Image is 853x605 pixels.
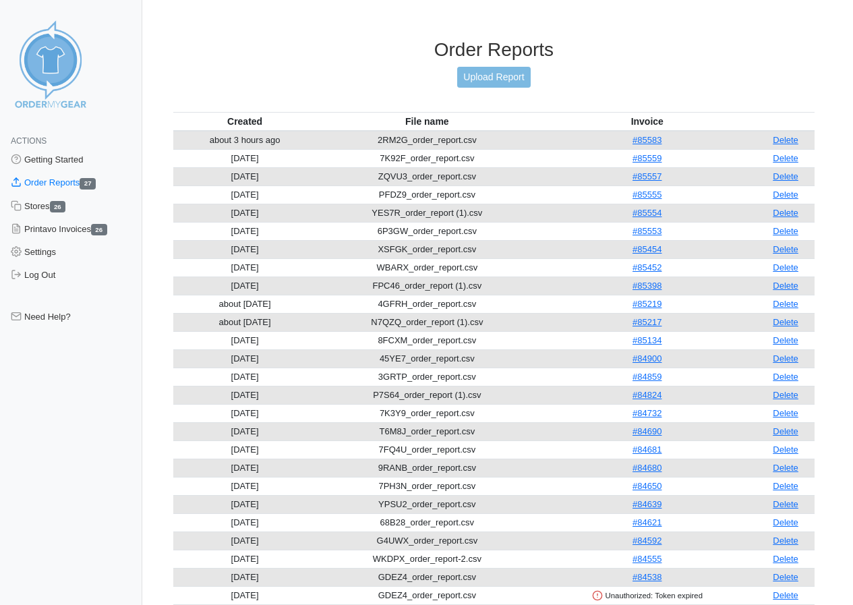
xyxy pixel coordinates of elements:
[173,313,316,331] td: about [DATE]
[633,372,661,382] a: #84859
[316,477,537,495] td: 7PH3N_order_report.csv
[316,313,537,331] td: N7QZQ_order_report (1).csv
[633,408,661,418] a: #84732
[173,331,316,349] td: [DATE]
[633,281,661,291] a: #85398
[316,404,537,422] td: 7K3Y9_order_report.csv
[316,149,537,167] td: 7K92F_order_report.csv
[173,277,316,295] td: [DATE]
[173,422,316,440] td: [DATE]
[316,277,537,295] td: FPC46_order_report (1).csv
[173,404,316,422] td: [DATE]
[316,349,537,368] td: 45YE7_order_report.csv
[537,112,757,131] th: Invoice
[316,386,537,404] td: P7S64_order_report (1).csv
[316,295,537,313] td: 4GFRH_order_report.csv
[80,178,96,190] span: 27
[316,459,537,477] td: 9RANB_order_report.csv
[316,331,537,349] td: 8FCXM_order_report.csv
[173,185,316,204] td: [DATE]
[773,499,798,509] a: Delete
[173,204,316,222] td: [DATE]
[316,586,537,604] td: GDEZ4_order_report.csv
[633,262,661,272] a: #85452
[633,171,661,181] a: #85557
[633,426,661,436] a: #84690
[633,226,661,236] a: #85553
[173,167,316,185] td: [DATE]
[773,572,798,582] a: Delete
[633,572,661,582] a: #84538
[773,226,798,236] a: Delete
[633,353,661,364] a: #84900
[773,390,798,400] a: Delete
[633,499,661,509] a: #84639
[173,258,316,277] td: [DATE]
[316,368,537,386] td: 3GRTP_order_report.csv
[173,368,316,386] td: [DATE]
[773,299,798,309] a: Delete
[316,422,537,440] td: T6M8J_order_report.csv
[316,222,537,240] td: 6P3GW_order_report.csv
[316,258,537,277] td: WBARX_order_report.csv
[173,386,316,404] td: [DATE]
[773,317,798,327] a: Delete
[173,149,316,167] td: [DATE]
[633,317,661,327] a: #85217
[316,185,537,204] td: PFDZ9_order_report.csv
[773,517,798,527] a: Delete
[773,262,798,272] a: Delete
[773,481,798,491] a: Delete
[316,112,537,131] th: File name
[316,531,537,550] td: G4UWX_order_report.csv
[773,426,798,436] a: Delete
[773,244,798,254] a: Delete
[773,590,798,600] a: Delete
[50,201,66,212] span: 26
[173,586,316,604] td: [DATE]
[173,240,316,258] td: [DATE]
[773,463,798,473] a: Delete
[773,208,798,218] a: Delete
[173,295,316,313] td: about [DATE]
[773,153,798,163] a: Delete
[773,190,798,200] a: Delete
[773,335,798,345] a: Delete
[316,550,537,568] td: WKDPX_order_report-2.csv
[173,550,316,568] td: [DATE]
[633,554,661,564] a: #84555
[173,495,316,513] td: [DATE]
[11,136,47,146] span: Actions
[316,440,537,459] td: 7FQ4U_order_report.csv
[633,190,661,200] a: #85555
[773,135,798,145] a: Delete
[173,531,316,550] td: [DATE]
[316,513,537,531] td: 68B28_order_report.csv
[773,353,798,364] a: Delete
[173,38,815,61] h3: Order Reports
[316,131,537,150] td: 2RM2G_order_report.csv
[173,513,316,531] td: [DATE]
[773,408,798,418] a: Delete
[173,222,316,240] td: [DATE]
[316,204,537,222] td: YES7R_order_report (1).csv
[773,372,798,382] a: Delete
[773,536,798,546] a: Delete
[633,536,661,546] a: #84592
[316,167,537,185] td: ZQVU3_order_report.csv
[173,440,316,459] td: [DATE]
[633,517,661,527] a: #84621
[773,281,798,291] a: Delete
[773,171,798,181] a: Delete
[316,240,537,258] td: XSFGK_order_report.csv
[633,390,661,400] a: #84824
[633,335,661,345] a: #85134
[316,568,537,586] td: GDEZ4_order_report.csv
[173,349,316,368] td: [DATE]
[633,244,661,254] a: #85454
[633,463,661,473] a: #84680
[633,444,661,455] a: #84681
[316,495,537,513] td: YPSU2_order_report.csv
[173,131,316,150] td: about 3 hours ago
[540,589,754,602] div: Unauthorized: Token expired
